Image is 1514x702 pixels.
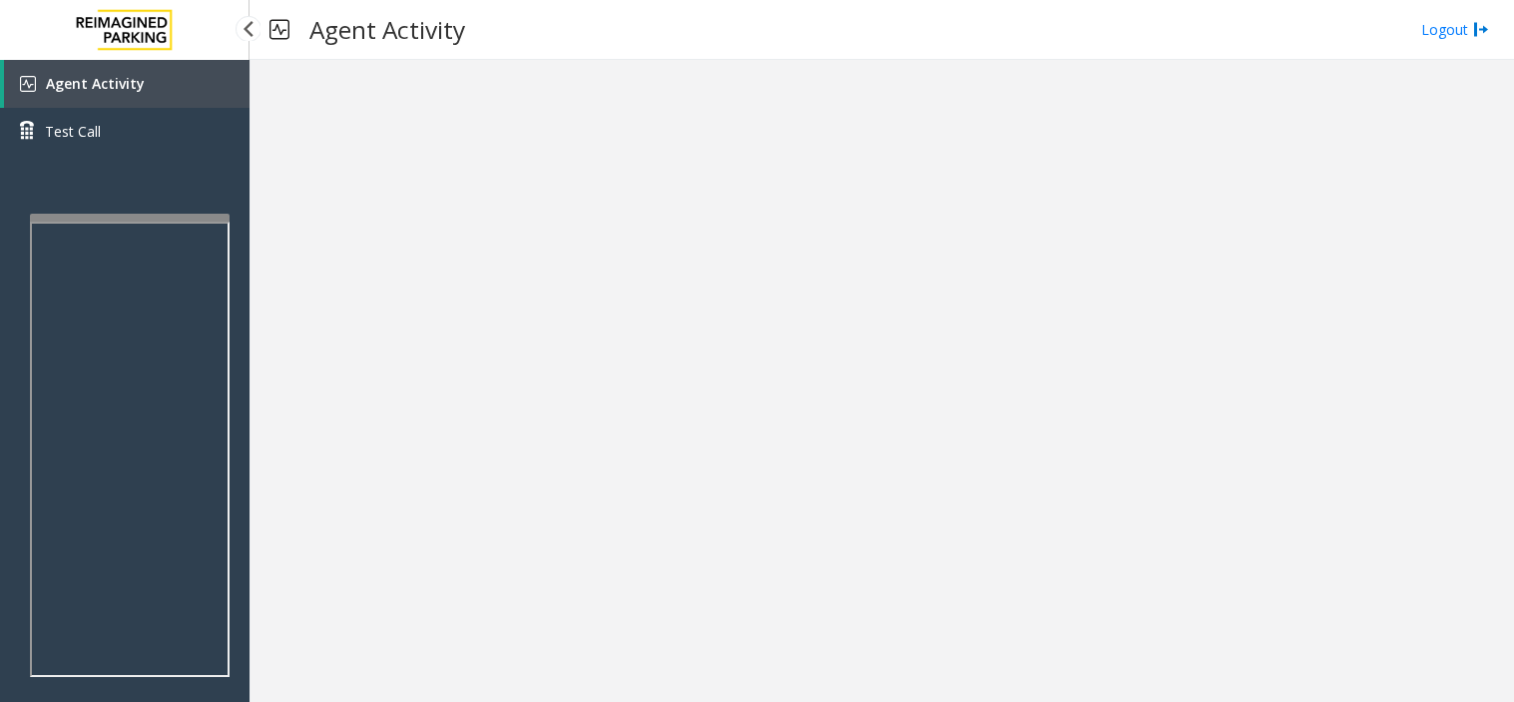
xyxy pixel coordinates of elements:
span: Agent Activity [46,74,145,93]
a: Agent Activity [4,60,250,108]
a: Logout [1421,19,1489,40]
span: Test Call [45,121,101,142]
h3: Agent Activity [299,5,475,54]
img: 'icon' [20,76,36,92]
img: logout [1473,19,1489,40]
img: pageIcon [269,5,289,54]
